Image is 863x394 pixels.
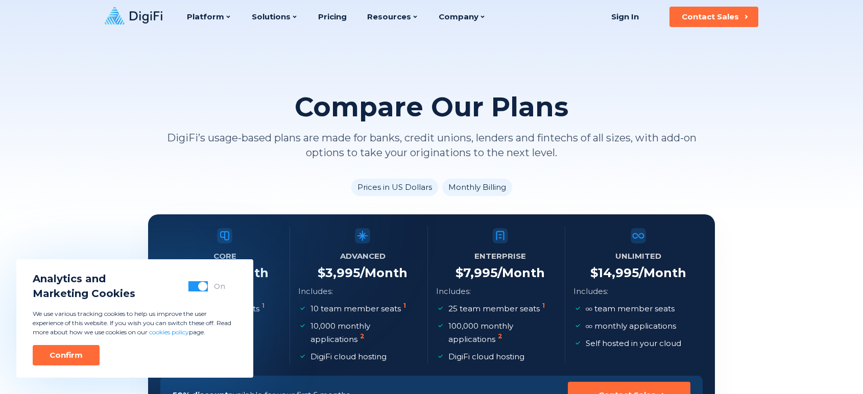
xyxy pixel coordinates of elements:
p: DigiFi cloud hosting [310,350,387,363]
h4: $ 7,995 [456,265,545,281]
p: 10 team member seats [310,302,408,315]
a: cookies policy [149,328,189,336]
p: 25 team member seats [448,302,547,315]
a: Sign In [598,7,651,27]
h4: $ 3,995 [318,265,407,281]
p: DigiFi cloud hosting [448,350,524,363]
h5: Unlimited [615,249,661,263]
sup: 2 [360,332,365,340]
span: /Month [497,265,545,280]
sup: 2 [498,332,502,340]
h4: $ 14,995 [590,265,686,281]
h2: Compare Our Plans [295,92,568,122]
span: /Month [360,265,407,280]
li: Prices in US Dollars [351,179,438,196]
p: Self hosted in your cloud [586,337,681,350]
button: Contact Sales [669,7,758,27]
div: Confirm [50,350,83,360]
p: We use various tracking cookies to help us improve the user experience of this website. If you wi... [33,309,237,337]
button: Confirm [33,345,100,365]
div: Contact Sales [682,12,739,22]
span: Analytics and [33,272,135,286]
sup: 1 [403,302,406,309]
span: /Month [639,265,686,280]
p: 10,000 monthly applications [310,319,417,346]
li: Monthly Billing [442,179,512,196]
div: On [214,281,225,291]
p: 100,000 monthly applications [448,319,555,346]
p: monthly applications [586,319,676,333]
p: DigiFi’s usage-based plans are made for banks, credit unions, lenders and fintechs of all sizes, ... [148,131,715,160]
span: Marketing Cookies [33,286,135,301]
p: Includes: [436,285,471,298]
p: team member seats [586,302,675,315]
sup: 1 [542,302,545,309]
sup: 1 [262,302,265,309]
h5: Enterprise [474,249,526,263]
h5: Advanced [340,249,386,263]
p: Includes: [573,285,608,298]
